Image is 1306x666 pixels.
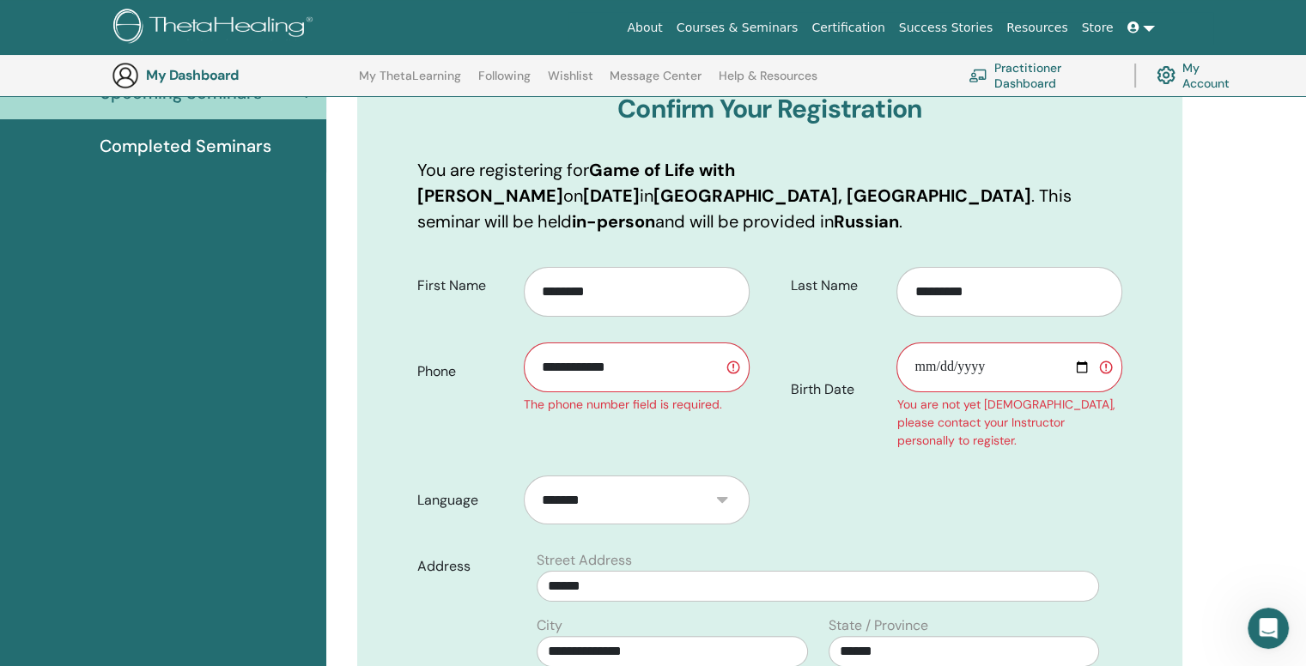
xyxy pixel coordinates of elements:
[653,185,1031,207] b: [GEOGRAPHIC_DATA], [GEOGRAPHIC_DATA]
[572,210,655,233] b: in-person
[1075,12,1121,44] a: Store
[1157,62,1175,88] img: cog.svg
[778,269,897,302] label: Last Name
[999,12,1075,44] a: Resources
[100,133,271,159] span: Completed Seminars
[417,94,1122,124] h3: Confirm Your Registration
[404,269,524,302] label: First Name
[778,373,897,406] label: Birth Date
[359,69,461,96] a: My ThetaLearning
[610,69,702,96] a: Message Center
[969,57,1114,94] a: Practitioner Dashboard
[146,67,318,83] h3: My Dashboard
[829,615,928,636] label: State / Province
[719,69,817,96] a: Help & Resources
[896,396,1122,450] div: You are not yet [DEMOGRAPHIC_DATA], please contact your Instructor personally to register.
[404,550,526,583] label: Address
[969,69,987,82] img: chalkboard-teacher.svg
[417,157,1122,234] p: You are registering for on in . This seminar will be held and will be provided in .
[112,62,139,89] img: generic-user-icon.jpg
[892,12,999,44] a: Success Stories
[478,69,531,96] a: Following
[113,9,319,47] img: logo.png
[620,12,669,44] a: About
[404,484,524,517] label: Language
[417,159,735,207] b: Game of Life with [PERSON_NAME]
[548,69,593,96] a: Wishlist
[805,12,891,44] a: Certification
[583,185,640,207] b: [DATE]
[404,355,524,388] label: Phone
[834,210,899,233] b: Russian
[670,12,805,44] a: Courses & Seminars
[1157,57,1243,94] a: My Account
[1248,608,1289,649] iframe: Intercom live chat
[524,396,750,414] div: The phone number field is required.
[537,615,562,636] label: City
[537,550,632,571] label: Street Address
